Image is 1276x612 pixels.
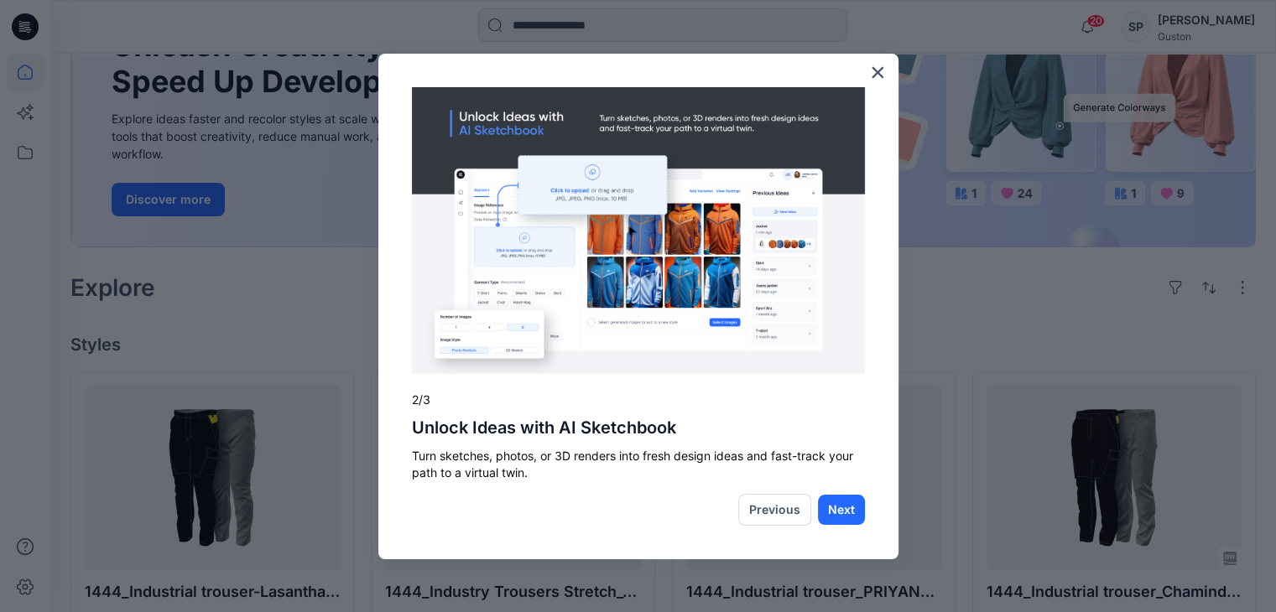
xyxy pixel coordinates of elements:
[412,418,865,438] h2: Unlock Ideas with AI Sketchbook
[738,494,811,526] button: Previous
[412,448,865,480] p: Turn sketches, photos, or 3D renders into fresh design ideas and fast-track your path to a virtua...
[870,59,886,86] button: Close
[412,392,865,408] p: 2/3
[818,495,865,525] button: Next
